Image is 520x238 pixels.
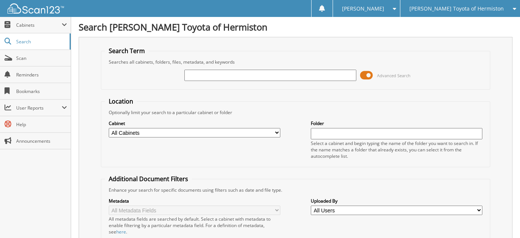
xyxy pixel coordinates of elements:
[105,175,192,183] legend: Additional Document Filters
[105,97,137,105] legend: Location
[16,105,62,111] span: User Reports
[16,55,67,61] span: Scan
[116,229,126,235] a: here
[16,121,67,128] span: Help
[311,198,482,204] label: Uploaded By
[105,59,487,65] div: Searches all cabinets, folders, files, metadata, and keywords
[109,198,280,204] label: Metadata
[16,88,67,95] span: Bookmarks
[16,38,66,45] span: Search
[409,6,504,11] span: [PERSON_NAME] Toyota of Hermiston
[16,72,67,78] span: Reminders
[377,73,411,78] span: Advanced Search
[342,6,384,11] span: [PERSON_NAME]
[16,22,62,28] span: Cabinets
[16,138,67,144] span: Announcements
[311,140,482,159] div: Select a cabinet and begin typing the name of the folder you want to search in. If the name match...
[109,120,280,127] label: Cabinet
[79,21,512,33] h1: Search [PERSON_NAME] Toyota of Hermiston
[8,3,64,14] img: scan123-logo-white.svg
[109,216,280,235] div: All metadata fields are searched by default. Select a cabinet with metadata to enable filtering b...
[311,120,482,127] label: Folder
[105,47,149,55] legend: Search Term
[105,187,487,193] div: Enhance your search for specific documents using filters such as date and file type.
[105,109,487,116] div: Optionally limit your search to a particular cabinet or folder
